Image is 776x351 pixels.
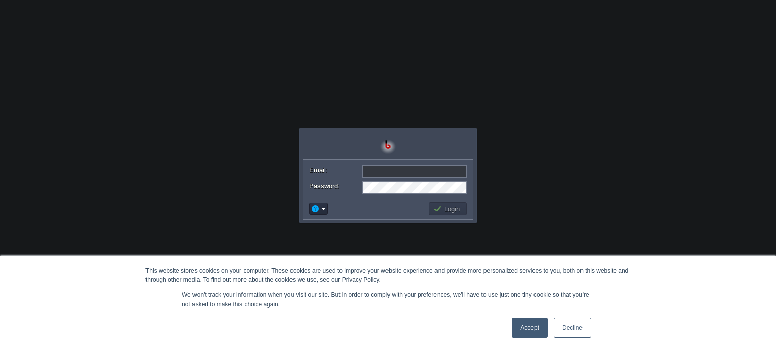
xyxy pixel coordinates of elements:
div: This website stores cookies on your computer. These cookies are used to improve your website expe... [145,266,630,284]
button: Login [433,204,463,213]
img: Bitss Techniques [380,138,396,154]
label: Email: [309,165,361,175]
a: Decline [554,318,591,338]
p: We won't track your information when you visit our site. But in order to comply with your prefere... [182,290,594,309]
label: Password: [309,181,361,191]
a: Accept [512,318,548,338]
